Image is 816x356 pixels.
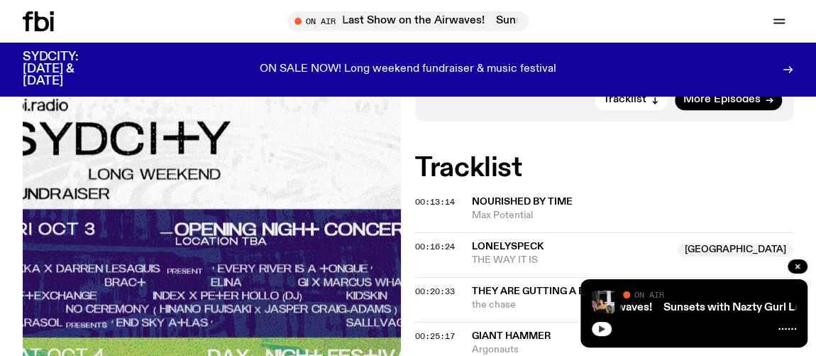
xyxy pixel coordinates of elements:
[415,288,455,296] button: 00:20:33
[472,209,793,222] span: Max Potential
[472,254,669,267] span: THE WAY IT IS
[415,196,455,207] span: 00:13:14
[595,90,668,110] button: Tracklist
[683,95,761,105] span: More Episodes
[472,331,551,341] span: Giant Hammer
[634,290,664,299] span: On Air
[472,286,659,296] span: They Are Gutting A Body Of Water
[415,330,455,342] span: 00:25:17
[415,286,455,297] span: 00:20:33
[23,51,114,87] h3: SYDCITY: [DATE] & [DATE]
[675,90,782,110] a: More Episodes
[415,241,455,252] span: 00:16:24
[415,333,455,340] button: 00:25:17
[678,243,793,257] span: [GEOGRAPHIC_DATA]
[415,156,793,181] h2: Tracklist
[472,298,793,312] span: the chase
[387,302,652,313] a: Sunsets with Nazty Gurl Last Show on the Airwaves!
[603,95,646,105] span: Tracklist
[472,242,544,252] span: Lonelyspeck
[415,198,455,206] button: 00:13:14
[260,63,556,76] p: ON SALE NOW! Long weekend fundraiser & music festival
[287,11,529,31] button: On AirSunsets with Nazty Gurl Last Show on the Airwaves!Sunsets with Nazty Gurl Last Show on the ...
[415,243,455,251] button: 00:16:24
[472,197,573,207] span: Nourished By Time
